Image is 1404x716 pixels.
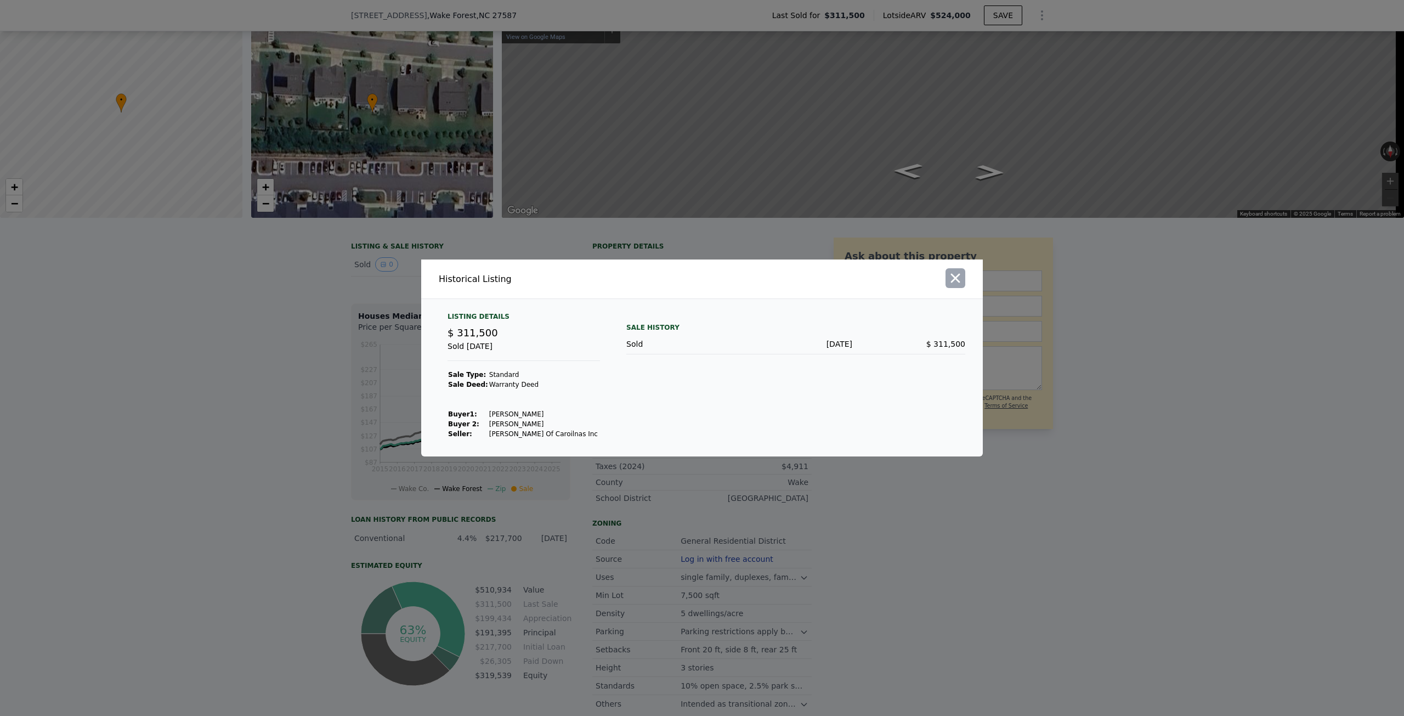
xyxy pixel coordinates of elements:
div: Sold [626,339,739,349]
td: Standard [489,370,598,380]
div: Sale History [626,321,965,334]
strong: Sale Type: [448,371,486,379]
td: Warranty Deed [489,380,598,390]
span: $ 311,500 [926,340,965,348]
strong: Seller : [448,430,472,438]
strong: Buyer 1 : [448,410,477,418]
strong: Sale Deed: [448,381,488,388]
td: [PERSON_NAME] [489,409,598,419]
div: Historical Listing [439,273,698,286]
div: [DATE] [739,339,852,349]
div: Sold [DATE] [448,341,600,361]
td: [PERSON_NAME] [489,419,598,429]
span: $ 311,500 [448,327,498,339]
strong: Buyer 2: [448,420,479,428]
td: [PERSON_NAME] Of Caroilnas Inc [489,429,598,439]
div: Listing Details [448,312,600,325]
